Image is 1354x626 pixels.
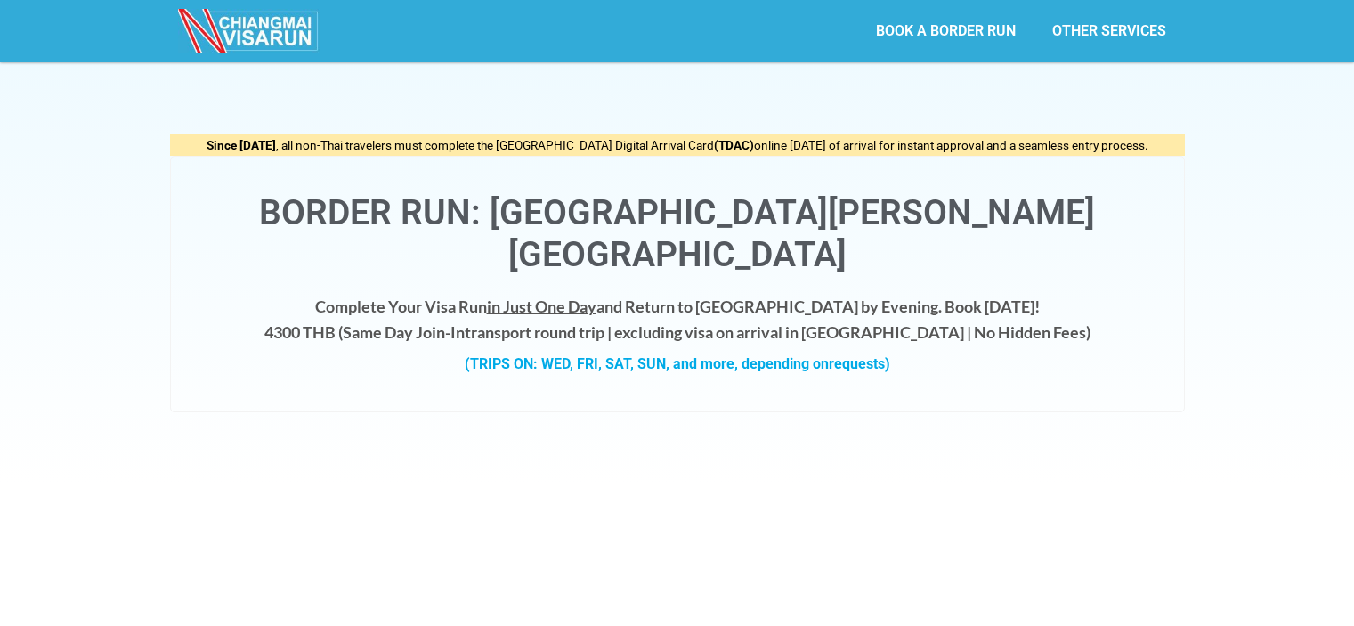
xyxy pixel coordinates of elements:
[1034,11,1184,52] a: OTHER SERVICES
[207,138,276,152] strong: Since [DATE]
[343,322,465,342] strong: Same Day Join-In
[189,192,1166,276] h1: Border Run: [GEOGRAPHIC_DATA][PERSON_NAME][GEOGRAPHIC_DATA]
[829,355,890,372] span: requests)
[207,138,1148,152] span: , all non-Thai travelers must complete the [GEOGRAPHIC_DATA] Digital Arrival Card online [DATE] o...
[487,297,596,316] span: in Just One Day
[677,11,1184,52] nav: Menu
[858,11,1034,52] a: BOOK A BORDER RUN
[714,138,754,152] strong: (TDAC)
[465,355,890,372] strong: (TRIPS ON: WED, FRI, SAT, SUN, and more, depending on
[189,294,1166,346] h4: Complete Your Visa Run and Return to [GEOGRAPHIC_DATA] by Evening. Book [DATE]! 4300 THB ( transp...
